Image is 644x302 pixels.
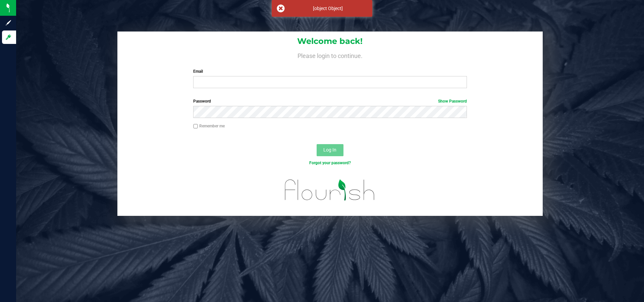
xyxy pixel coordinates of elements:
[309,161,351,165] a: Forgot your password?
[288,5,367,12] div: [object Object]
[193,68,467,74] label: Email
[117,37,543,46] h1: Welcome back!
[438,99,467,104] a: Show Password
[193,123,225,129] label: Remember me
[323,147,336,153] span: Log In
[5,34,12,41] inline-svg: Log in
[193,99,211,104] span: Password
[5,19,12,26] inline-svg: Sign up
[193,124,198,129] input: Remember me
[317,144,343,156] button: Log In
[117,51,543,59] h4: Please login to continue.
[277,173,383,207] img: flourish_logo.svg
